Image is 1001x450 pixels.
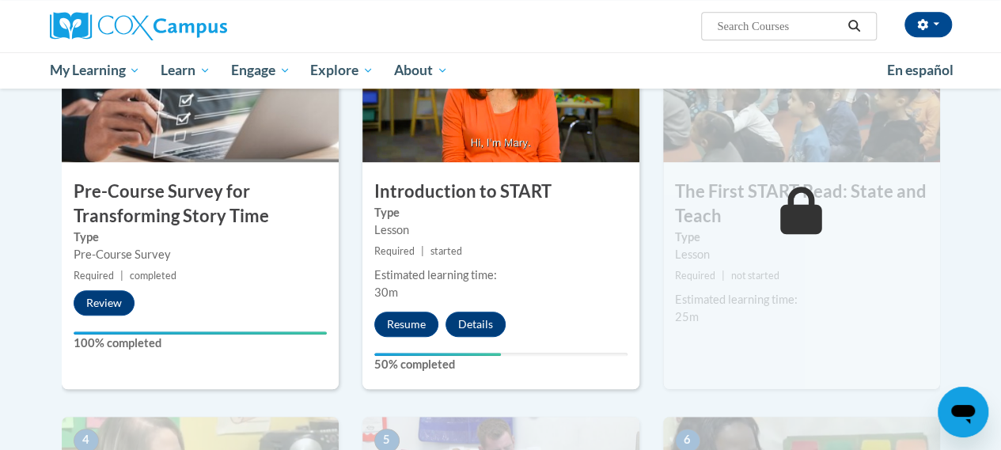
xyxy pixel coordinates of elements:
[731,270,779,282] span: not started
[310,61,373,80] span: Explore
[430,245,462,257] span: started
[231,61,290,80] span: Engage
[722,270,725,282] span: |
[130,270,176,282] span: completed
[49,61,140,80] span: My Learning
[421,245,424,257] span: |
[374,204,628,221] label: Type
[394,61,448,80] span: About
[374,245,415,257] span: Required
[374,221,628,239] div: Lesson
[675,291,928,308] div: Estimated learning time:
[50,12,335,40] a: Cox Campus
[74,331,327,335] div: Your progress
[715,17,842,36] input: Search Courses
[374,267,628,284] div: Estimated learning time:
[938,387,988,437] iframe: Button to launch messaging window
[150,52,221,89] a: Learn
[74,229,327,246] label: Type
[675,246,928,263] div: Lesson
[300,52,384,89] a: Explore
[38,52,964,89] div: Main menu
[887,62,954,78] span: En español
[40,52,151,89] a: My Learning
[675,270,715,282] span: Required
[362,180,639,204] h3: Introduction to START
[74,290,135,316] button: Review
[374,286,398,299] span: 30m
[62,180,339,229] h3: Pre-Course Survey for Transforming Story Time
[74,270,114,282] span: Required
[50,12,227,40] img: Cox Campus
[374,312,438,337] button: Resume
[904,12,952,37] button: Account Settings
[446,312,506,337] button: Details
[675,310,699,323] span: 25m
[663,180,940,229] h3: The First START Read: State and Teach
[74,335,327,352] label: 100% completed
[120,270,123,282] span: |
[374,356,628,373] label: 50% completed
[374,353,501,356] div: Your progress
[221,52,301,89] a: Engage
[74,246,327,263] div: Pre-Course Survey
[161,61,210,80] span: Learn
[842,17,866,36] button: Search
[877,54,964,87] a: En español
[384,52,458,89] a: About
[675,229,928,246] label: Type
